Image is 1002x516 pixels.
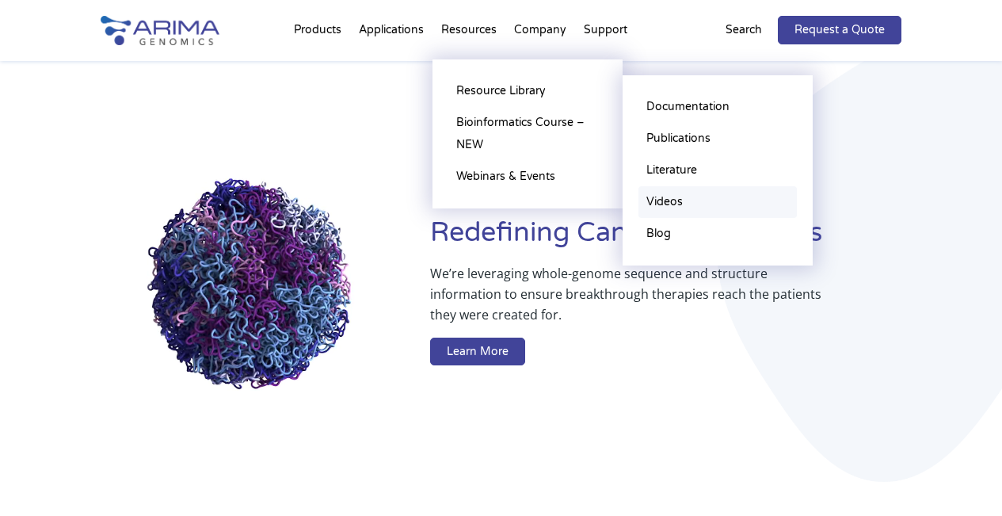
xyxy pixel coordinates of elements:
a: Videos [638,186,797,218]
a: Publications [638,123,797,155]
a: Webinars & Events [448,161,607,193]
iframe: Chat Widget [923,440,1002,516]
a: Literature [638,155,797,186]
a: Bioinformatics Course – NEW [448,107,607,161]
a: Blog [638,218,797,250]
img: Arima-Genomics-logo [101,16,219,45]
a: Learn More [430,338,525,366]
h1: Redefining Cancer Diagnostics [430,215,901,263]
p: Search [726,20,762,40]
a: Request a Quote [778,16,901,44]
p: We’re leveraging whole-genome sequence and structure information to ensure breakthrough therapies... [430,263,838,338]
a: Resource Library [448,75,607,107]
a: Documentation [638,91,797,123]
